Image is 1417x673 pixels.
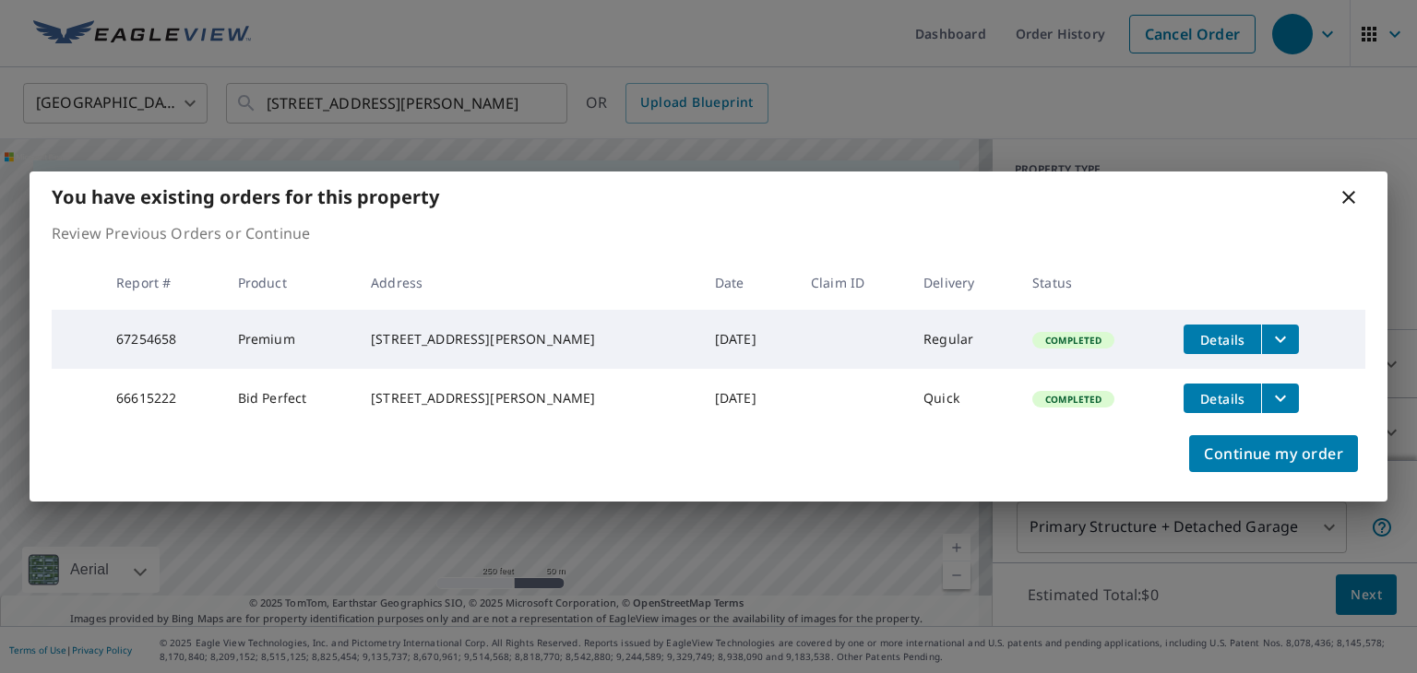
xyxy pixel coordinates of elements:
[1195,390,1250,407] span: Details
[1195,331,1250,348] span: Details
[700,255,796,310] th: Date
[223,310,356,369] td: Premium
[371,330,685,348] div: [STREET_ADDRESS][PERSON_NAME]
[52,184,439,209] b: You have existing orders for this property
[1189,435,1358,472] button: Continue my order
[223,255,356,310] th: Product
[909,310,1018,369] td: Regular
[356,255,700,310] th: Address
[52,222,1365,244] p: Review Previous Orders or Continue
[371,389,685,407] div: [STREET_ADDRESS][PERSON_NAME]
[101,369,223,428] td: 66615222
[1261,325,1299,354] button: filesDropdownBtn-67254658
[700,310,796,369] td: [DATE]
[1261,384,1299,413] button: filesDropdownBtn-66615222
[796,255,909,310] th: Claim ID
[1034,393,1113,406] span: Completed
[909,369,1018,428] td: Quick
[1184,384,1261,413] button: detailsBtn-66615222
[700,369,796,428] td: [DATE]
[101,310,223,369] td: 67254658
[223,369,356,428] td: Bid Perfect
[1034,334,1113,347] span: Completed
[1018,255,1169,310] th: Status
[909,255,1018,310] th: Delivery
[1184,325,1261,354] button: detailsBtn-67254658
[1204,441,1343,466] span: Continue my order
[101,255,223,310] th: Report #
